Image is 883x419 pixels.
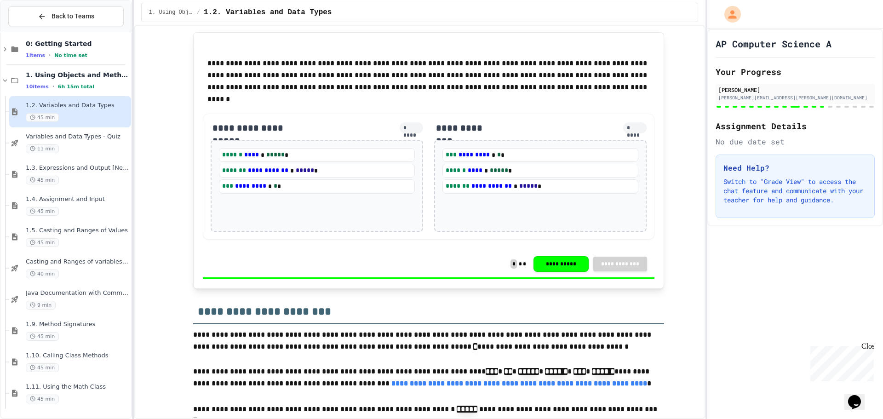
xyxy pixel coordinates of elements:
[4,4,63,58] div: Chat with us now!Close
[26,270,59,278] span: 40 min
[26,40,129,48] span: 0: Getting Started
[26,301,56,310] span: 9 min
[26,227,129,235] span: 1.5. Casting and Ranges of Values
[26,164,129,172] span: 1.3. Expressions and Output [New]
[716,65,875,78] h2: Your Progress
[26,238,59,247] span: 45 min
[149,9,193,16] span: 1. Using Objects and Methods
[26,363,59,372] span: 45 min
[26,332,59,341] span: 45 min
[723,177,867,205] p: Switch to "Grade View" to access the chat feature and communicate with your teacher for help and ...
[58,84,94,90] span: 6h 15m total
[807,342,874,381] iframe: chat widget
[52,83,54,90] span: •
[26,207,59,216] span: 45 min
[716,37,831,50] h1: AP Computer Science A
[26,289,129,297] span: Java Documentation with Comments - Topic 1.8
[26,258,129,266] span: Casting and Ranges of variables - Quiz
[52,11,94,21] span: Back to Teams
[723,162,867,173] h3: Need Help?
[26,52,45,58] span: 1 items
[26,144,59,153] span: 11 min
[715,4,743,25] div: My Account
[844,382,874,410] iframe: chat widget
[26,133,129,141] span: Variables and Data Types - Quiz
[716,136,875,147] div: No due date set
[26,195,129,203] span: 1.4. Assignment and Input
[26,352,129,360] span: 1.10. Calling Class Methods
[26,71,129,79] span: 1. Using Objects and Methods
[204,7,332,18] span: 1.2. Variables and Data Types
[49,52,51,59] span: •
[716,120,875,132] h2: Assignment Details
[26,395,59,403] span: 45 min
[26,102,129,109] span: 1.2. Variables and Data Types
[26,113,59,122] span: 45 min
[718,94,872,101] div: [PERSON_NAME][EMAIL_ADDRESS][PERSON_NAME][DOMAIN_NAME]
[26,383,129,391] span: 1.11. Using the Math Class
[26,176,59,184] span: 45 min
[54,52,87,58] span: No time set
[26,84,49,90] span: 10 items
[26,321,129,328] span: 1.9. Method Signatures
[718,86,872,94] div: [PERSON_NAME]
[197,9,200,16] span: /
